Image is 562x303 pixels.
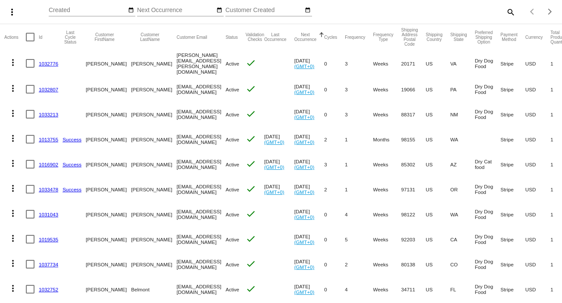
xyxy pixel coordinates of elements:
[225,137,239,142] span: Active
[450,127,475,152] mat-cell: WA
[294,63,315,69] a: (GMT+0)
[373,152,401,177] mat-cell: Weeks
[450,77,475,102] mat-cell: PA
[525,277,551,302] mat-cell: USD
[401,77,426,102] mat-cell: 19066
[500,50,525,77] mat-cell: Stripe
[225,187,239,192] span: Active
[345,127,373,152] mat-cell: 1
[62,30,78,44] button: Change sorting for LastProcessingCycleId
[475,30,493,44] button: Change sorting for PreferredShippingOption
[225,112,239,117] span: Active
[128,7,134,14] mat-icon: date_range
[8,233,18,244] mat-icon: more_vert
[294,139,315,145] a: (GMT+0)
[49,7,126,14] input: Created
[373,77,401,102] mat-cell: Weeks
[264,139,284,145] a: (GMT+0)
[131,152,176,177] mat-cell: [PERSON_NAME]
[475,50,501,77] mat-cell: Dry Dog Food
[62,162,81,167] a: Success
[324,102,345,127] mat-cell: 0
[525,252,551,277] mat-cell: USD
[450,50,475,77] mat-cell: VA
[450,252,475,277] mat-cell: CO
[225,7,303,14] input: Customer Created
[131,227,176,252] mat-cell: [PERSON_NAME]
[8,258,18,269] mat-icon: more_vert
[264,32,287,42] button: Change sorting for LastOccurrenceUtc
[8,208,18,219] mat-icon: more_vert
[264,127,294,152] mat-cell: [DATE]
[500,102,525,127] mat-cell: Stripe
[426,77,450,102] mat-cell: US
[324,77,345,102] mat-cell: 0
[525,152,551,177] mat-cell: USD
[86,50,131,77] mat-cell: [PERSON_NAME]
[39,112,58,117] a: 1033213
[345,50,373,77] mat-cell: 3
[131,177,176,202] mat-cell: [PERSON_NAME]
[8,83,18,94] mat-icon: more_vert
[177,77,226,102] mat-cell: [EMAIL_ADDRESS][DOMAIN_NAME]
[426,227,450,252] mat-cell: US
[450,277,475,302] mat-cell: FL
[500,152,525,177] mat-cell: Stripe
[294,189,315,195] a: (GMT+0)
[177,152,226,177] mat-cell: [EMAIL_ADDRESS][DOMAIN_NAME]
[86,227,131,252] mat-cell: [PERSON_NAME]
[246,58,256,68] mat-icon: check
[324,50,345,77] mat-cell: 0
[345,252,373,277] mat-cell: 2
[225,162,239,167] span: Active
[345,152,373,177] mat-cell: 1
[131,127,176,152] mat-cell: [PERSON_NAME]
[324,34,337,40] button: Change sorting for Cycles
[225,87,239,92] span: Active
[401,252,426,277] mat-cell: 80138
[8,133,18,144] mat-icon: more_vert
[131,202,176,227] mat-cell: [PERSON_NAME]
[86,202,131,227] mat-cell: [PERSON_NAME]
[8,183,18,194] mat-icon: more_vert
[524,3,541,20] button: Previous page
[264,152,294,177] mat-cell: [DATE]
[525,50,551,77] mat-cell: USD
[373,177,401,202] mat-cell: Weeks
[450,177,475,202] mat-cell: OR
[294,89,315,95] a: (GMT+0)
[373,252,401,277] mat-cell: Weeks
[39,287,58,292] a: 1032752
[225,237,239,242] span: Active
[345,102,373,127] mat-cell: 3
[294,227,325,252] mat-cell: [DATE]
[86,177,131,202] mat-cell: [PERSON_NAME]
[177,252,226,277] mat-cell: [EMAIL_ADDRESS][DOMAIN_NAME]
[86,77,131,102] mat-cell: [PERSON_NAME]
[8,283,18,294] mat-icon: more_vert
[246,134,256,144] mat-icon: check
[324,252,345,277] mat-cell: 0
[294,127,325,152] mat-cell: [DATE]
[450,152,475,177] mat-cell: AZ
[401,227,426,252] mat-cell: 92203
[345,277,373,302] mat-cell: 4
[525,227,551,252] mat-cell: USD
[401,152,426,177] mat-cell: 85302
[62,137,81,142] a: Success
[39,187,58,192] a: 1033478
[8,57,18,68] mat-icon: more_vert
[324,152,345,177] mat-cell: 3
[373,50,401,77] mat-cell: Weeks
[426,202,450,227] mat-cell: US
[426,32,443,42] button: Change sorting for ShippingCountry
[294,289,315,295] a: (GMT+0)
[401,202,426,227] mat-cell: 98122
[39,61,58,66] a: 1032776
[225,212,239,217] span: Active
[373,32,393,42] button: Change sorting for FrequencyType
[39,34,42,40] button: Change sorting for Id
[450,202,475,227] mat-cell: WA
[177,202,226,227] mat-cell: [EMAIL_ADDRESS][DOMAIN_NAME]
[131,32,169,42] button: Change sorting for CustomerLastName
